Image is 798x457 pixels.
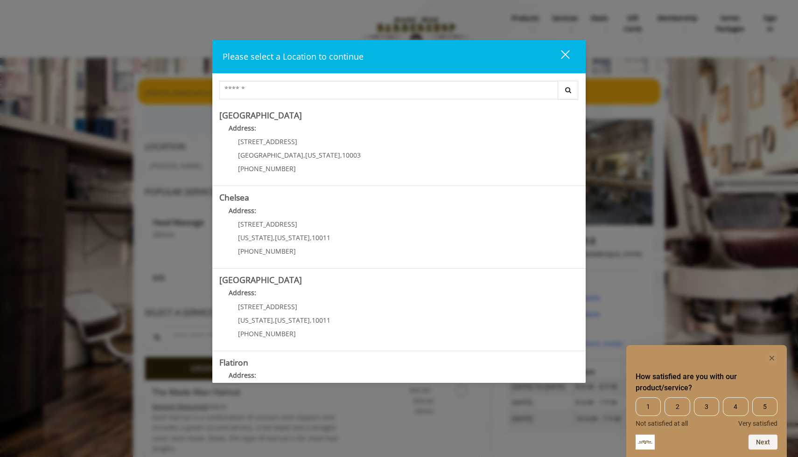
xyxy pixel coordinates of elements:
[219,357,248,368] b: Flatiron
[273,316,275,325] span: ,
[238,137,297,146] span: [STREET_ADDRESS]
[238,151,303,159] span: [GEOGRAPHIC_DATA]
[219,81,558,99] input: Search Center
[310,233,312,242] span: ,
[238,302,297,311] span: [STREET_ADDRESS]
[229,371,256,380] b: Address:
[636,371,777,394] h2: How satisfied are you with our product/service? Select an option from 1 to 5, with 1 being Not sa...
[310,316,312,325] span: ,
[694,397,719,416] span: 3
[305,151,340,159] span: [US_STATE]
[238,316,273,325] span: [US_STATE]
[238,329,296,338] span: [PHONE_NUMBER]
[275,233,310,242] span: [US_STATE]
[219,81,579,104] div: Center Select
[275,316,310,325] span: [US_STATE]
[563,87,574,93] i: Search button
[636,397,777,427] div: How satisfied are you with our product/service? Select an option from 1 to 5, with 1 being Not sa...
[238,233,273,242] span: [US_STATE]
[238,164,296,173] span: [PHONE_NUMBER]
[738,420,777,427] span: Very satisfied
[238,220,297,228] span: [STREET_ADDRESS]
[550,49,569,63] div: close dialog
[273,233,275,242] span: ,
[340,151,342,159] span: ,
[219,110,302,121] b: [GEOGRAPHIC_DATA]
[636,397,661,416] span: 1
[238,247,296,256] span: [PHONE_NUMBER]
[636,353,777,450] div: How satisfied are you with our product/service? Select an option from 1 to 5, with 1 being Not sa...
[219,274,302,285] b: [GEOGRAPHIC_DATA]
[665,397,690,416] span: 2
[219,192,249,203] b: Chelsea
[229,124,256,132] b: Address:
[223,51,364,62] span: Please select a Location to continue
[312,316,330,325] span: 10011
[752,397,777,416] span: 5
[544,47,575,66] button: close dialog
[303,151,305,159] span: ,
[342,151,361,159] span: 10003
[229,206,256,215] b: Address:
[766,353,777,364] button: Hide survey
[749,435,777,450] button: Next question
[229,288,256,297] b: Address:
[723,397,748,416] span: 4
[636,420,688,427] span: Not satisfied at all
[312,233,330,242] span: 10011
